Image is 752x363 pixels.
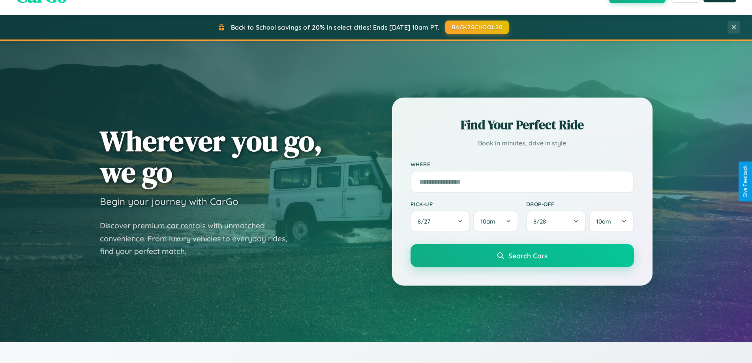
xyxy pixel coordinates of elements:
button: 8/27 [411,211,471,232]
h2: Find Your Perfect Ride [411,116,634,134]
div: Give Feedback [743,166,748,197]
span: 8 / 28 [533,218,550,225]
label: Drop-off [526,201,634,207]
h1: Wherever you go, we go [100,125,323,188]
label: Pick-up [411,201,518,207]
h3: Begin your journey with CarGo [100,196,238,207]
span: 10am [480,218,495,225]
p: Book in minutes, drive in style [411,137,634,149]
label: Where [411,161,634,167]
button: Search Cars [411,244,634,267]
span: 10am [596,218,611,225]
button: 10am [589,211,634,232]
p: Discover premium car rentals with unmatched convenience. From luxury vehicles to everyday rides, ... [100,219,297,258]
span: Back to School savings of 20% in select cities! Ends [DATE] 10am PT. [231,23,439,31]
button: BACK2SCHOOL20 [445,21,509,34]
span: 8 / 27 [418,218,434,225]
button: 10am [473,211,518,232]
button: 8/28 [526,211,586,232]
span: Search Cars [508,251,548,260]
